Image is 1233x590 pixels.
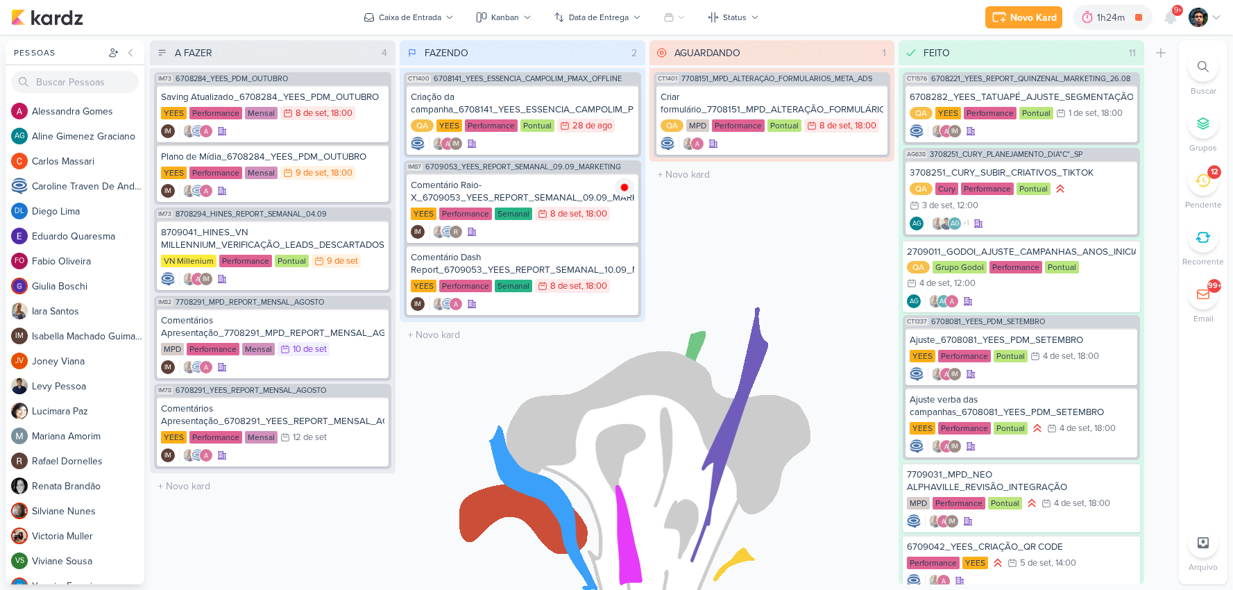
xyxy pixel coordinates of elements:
[925,574,951,588] div: Colaboradores: Iara Santos, Alessandra Gomes
[931,124,945,138] img: Iara Santos
[161,314,384,339] div: Comentários Apresentação_7708291_MPD_REPORT_MENSAL_AGOSTO
[11,128,28,144] div: Aline Gimenez Graciano
[179,272,213,286] div: Colaboradores: Iara Santos, Alessandra Gomes, Isabella Machado Guimarães
[11,478,28,494] img: Renata Brandão
[994,422,1028,435] div: Pontual
[245,167,278,179] div: Mensal
[656,75,679,83] span: CT1401
[905,75,928,83] span: CT1576
[661,137,674,151] div: Criador(a): Caroline Traven De Andrade
[962,218,969,229] span: +1
[907,261,930,273] div: QA
[964,107,1017,119] div: Performance
[931,439,945,453] img: Iara Santos
[441,225,454,239] img: Caroline Traven De Andrade
[32,154,144,169] div: C a r l o s M a s s a r i
[951,128,958,135] p: IM
[948,439,962,453] div: Isabella Machado Guimarães
[581,210,607,219] div: , 18:00
[189,431,242,444] div: Performance
[877,46,892,60] div: 1
[187,343,239,355] div: Performance
[988,497,1022,509] div: Pontual
[179,448,213,462] div: Colaboradores: Iara Santos, Caroline Traven De Andrade, Alessandra Gomes
[11,178,28,194] img: Caroline Traven De Andrade
[32,554,144,568] div: V i v i a n e S o u s a
[905,151,927,158] span: AG638
[439,280,492,292] div: Performance
[910,298,919,305] p: AG
[951,221,960,228] p: AG
[402,325,643,345] input: + Novo kard
[161,107,187,119] div: YEES
[411,91,634,116] div: Criação da campanha_6708141_YEES_ESSENCIA_CAMPOLIM_PMAX_OFFLINE
[32,204,144,219] div: D i e g o L i m a
[32,404,144,419] div: L u c i m a r a P a z
[907,246,1136,258] div: 2709011_GODOI_AJUSTE_CAMPANHAS_ANOS_INICIAIS_META_VITAL
[922,201,953,210] div: 3 de set
[626,46,643,60] div: 2
[245,107,278,119] div: Mensal
[219,255,272,267] div: Performance
[161,184,175,198] div: Isabella Machado Guimarães
[32,429,144,444] div: M a r i a n a A m o r i m
[32,104,144,119] div: A l e s s a n d r a G o m e s
[1182,255,1224,268] p: Recorrente
[245,431,278,444] div: Mensal
[950,279,976,288] div: , 12:00
[11,453,28,469] img: Rafael Dornelles
[1069,109,1097,118] div: 1 de set
[910,367,924,381] div: Criador(a): Caroline Traven De Andrade
[11,71,139,93] input: Buscar Pessoas
[907,469,1136,494] div: 7709031_MPD_NEO ALPHAVILLE_REVISÃO_INTEGRAÇÃO
[164,364,171,371] p: IM
[652,165,892,185] input: + Novo kard
[948,124,962,138] div: Isabella Machado Guimarães
[1189,142,1217,154] p: Grupos
[293,433,327,442] div: 12 de set
[327,257,358,266] div: 9 de set
[931,217,945,230] img: Iara Santos
[910,334,1133,346] div: Ajuste_6708081_YEES_PDM_SETEMBRO
[441,297,454,311] img: Caroline Traven De Andrade
[199,360,213,374] img: Alessandra Gomes
[910,124,924,138] img: Caroline Traven De Andrade
[1097,10,1129,25] div: 1h24m
[572,121,612,130] div: 28 de ago
[948,367,962,381] div: Isabella Machado Guimarães
[449,137,463,151] div: Isabella Machado Guimarães
[1025,496,1039,510] div: Prioridade Alta
[15,133,25,140] p: AG
[161,448,175,462] div: Criador(a): Isabella Machado Guimarães
[182,360,196,374] img: Iara Santos
[1097,109,1123,118] div: , 18:00
[910,167,1133,179] div: 3708251_CURY_SUBIR_CRIATIVOS_TIKTOK
[948,217,962,230] div: Aline Gimenez Graciano
[191,124,205,138] img: Caroline Traven De Andrade
[951,444,958,450] p: IM
[910,439,924,453] div: Criador(a): Caroline Traven De Andrade
[930,151,1082,158] span: 3708251_CURY_PLANEJAMENTO_DIA"C"_SP
[161,184,175,198] div: Criador(a): Isabella Machado Guimarães
[11,103,28,119] img: Alessandra Gomes
[949,519,955,525] p: IM
[985,6,1062,28] button: Novo Kard
[1043,352,1073,361] div: 4 de set
[907,574,921,588] img: Caroline Traven De Andrade
[32,529,144,543] div: V i c t o r i a M u l l e r
[945,294,959,308] img: Alessandra Gomes
[712,119,765,132] div: Performance
[989,261,1042,273] div: Performance
[189,167,242,179] div: Performance
[11,228,28,244] img: Eduardo Quaresma
[407,75,431,83] span: CT1400
[945,514,959,528] div: Isabella Machado Guimarães
[925,294,959,308] div: Colaboradores: Iara Santos, Aline Gimenez Graciano, Alessandra Gomes
[931,367,945,381] img: Iara Santos
[933,261,987,273] div: Grupo Godoi
[32,329,144,344] div: I s a b e l l a M a c h a d o G u i m a r ã e s
[686,119,709,132] div: MPD
[939,298,949,305] p: AG
[907,497,930,509] div: MPD
[15,258,24,265] p: FO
